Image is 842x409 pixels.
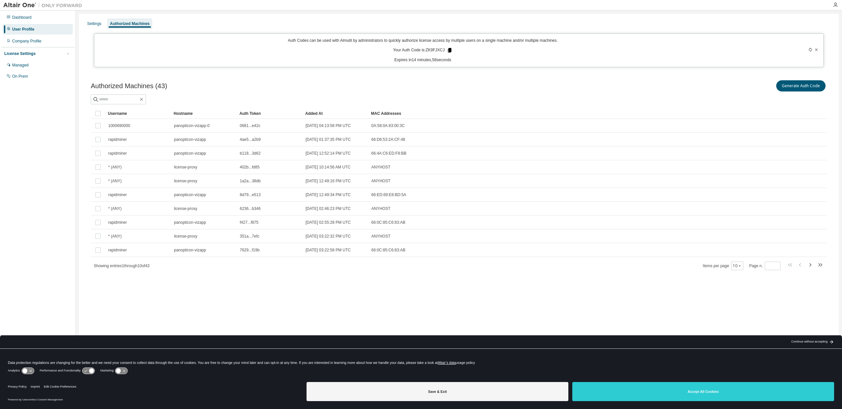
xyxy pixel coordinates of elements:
[174,206,197,211] span: license-proxy
[240,151,260,156] span: b118...3d62
[371,220,405,225] span: 66:0C:85:C6:83:AB
[240,165,260,170] span: 402b...fd85
[108,108,168,119] div: Username
[306,247,351,253] span: [DATE] 03:22:58 PM UTC
[306,137,351,142] span: [DATE] 01:37:35 PM UTC
[12,27,34,32] div: User Profile
[306,206,351,211] span: [DATE] 02:46:23 PM UTC
[174,137,206,142] span: panopticon-vizapp
[239,108,300,119] div: Auth Token
[240,192,260,197] span: 8d79...e513
[749,262,780,270] span: Page n.
[174,178,197,184] span: license-proxy
[703,262,743,270] span: Items per page
[371,123,405,128] span: 0A:58:0A:83:00:3C
[306,123,351,128] span: [DATE] 04:13:58 PM UTC
[240,137,260,142] span: 4ae5...a2b9
[12,38,41,44] div: Company Profile
[371,234,390,239] span: ANYHOST
[306,220,351,225] span: [DATE] 02:55:28 PM UTC
[306,165,351,170] span: [DATE] 10:14:56 AM UTC
[240,234,259,239] span: 351a...7efc
[733,263,742,268] button: 10
[306,178,351,184] span: [DATE] 12:49:16 PM UTC
[776,80,826,91] button: Generate Auth Code
[240,123,260,128] span: 0681...e42c
[174,192,206,197] span: panopticon-vizapp
[91,82,167,90] span: Authorized Machines (43)
[94,264,150,268] span: Showing entries 1 through 10 of 43
[174,108,234,119] div: Hostname
[240,220,259,225] span: f427...f875
[174,247,206,253] span: panopticon-vizapp
[108,192,127,197] span: rapidminer
[306,192,351,197] span: [DATE] 12:49:34 PM UTC
[108,247,127,253] span: rapidminer
[393,47,453,53] p: Your Auth Code is: ZK9FJXCJ
[12,15,32,20] div: Dashboard
[108,137,127,142] span: rapidminer
[371,192,406,197] span: 66:ED:69:E8:BD:5A
[108,151,127,156] span: rapidminer
[12,74,28,79] div: On Prem
[108,178,122,184] span: * (ANY)
[371,137,405,142] span: 66:D6:53:2A:CF:48
[174,165,197,170] span: license-proxy
[4,51,36,56] div: License Settings
[371,206,390,211] span: ANYHOST
[108,123,130,128] span: 1000690000
[240,178,260,184] span: 1a2a...38db
[306,234,351,239] span: [DATE] 03:22:32 PM UTC
[371,247,405,253] span: 66:0C:85:C6:83:AB
[110,21,150,26] div: Authorized Machines
[240,206,260,211] span: 6236...b346
[240,247,260,253] span: 7629...f19b
[174,123,210,128] span: panopticon-vizapp-0
[371,178,390,184] span: ANYHOST
[108,165,122,170] span: * (ANY)
[371,165,390,170] span: ANYHOST
[108,206,122,211] span: * (ANY)
[174,220,206,225] span: panopticon-vizapp
[305,108,366,119] div: Added At
[174,234,197,239] span: license-proxy
[98,38,747,43] p: Auth Codes can be used with Almutil by administrators to quickly authorize license access by mult...
[3,2,86,9] img: Altair One
[108,220,127,225] span: rapidminer
[98,57,747,63] p: Expires in 14 minutes, 58 seconds
[174,151,206,156] span: panopticon-vizapp
[371,151,407,156] span: 66:4A:C6:ED:F8:BB
[108,234,122,239] span: * (ANY)
[87,21,101,26] div: Settings
[306,151,351,156] span: [DATE] 12:52:14 PM UTC
[371,108,758,119] div: MAC Addresses
[12,63,29,68] div: Managed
